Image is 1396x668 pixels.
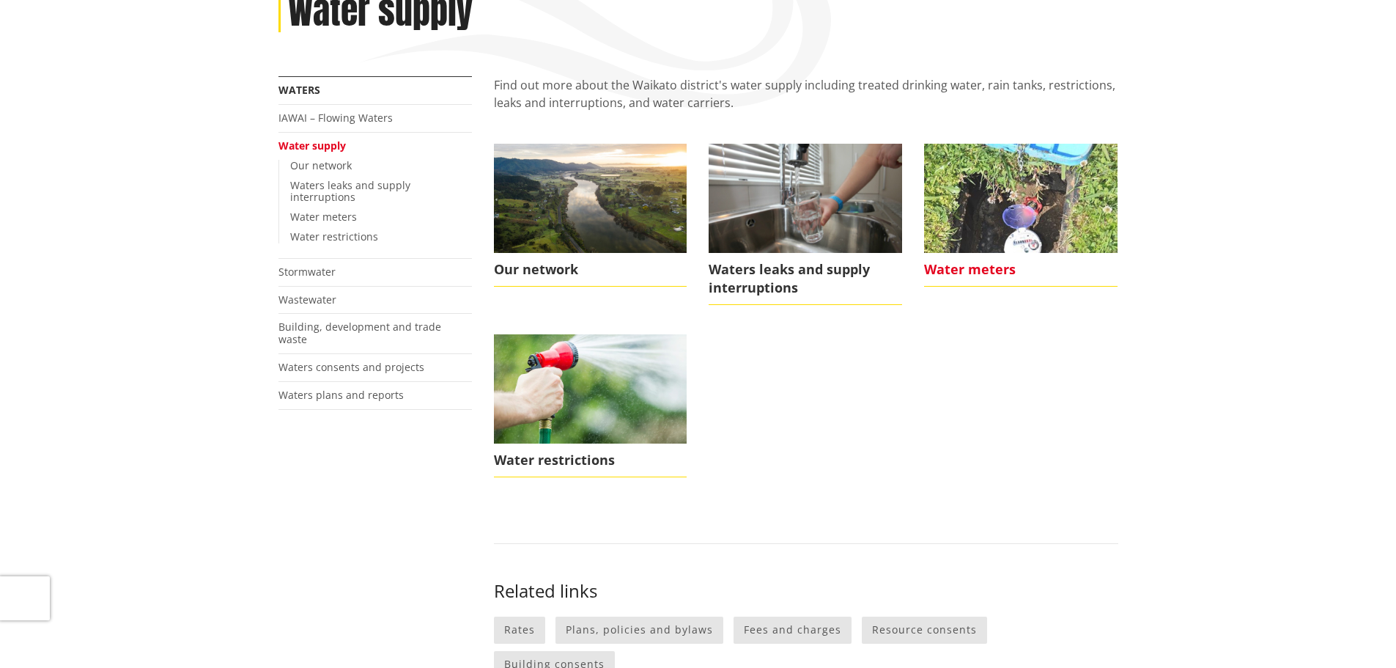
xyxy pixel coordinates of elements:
iframe: Messenger Launcher [1329,606,1381,659]
a: Water meters [290,210,357,224]
img: water restriction [494,334,687,443]
h3: Related links [494,581,1118,602]
span: Water restrictions [494,444,687,477]
a: Plans, policies and bylaws [555,617,723,644]
a: Our network [290,158,352,172]
a: Waters consents and projects [278,360,424,374]
a: Rates [494,617,545,644]
a: Water restrictions [290,230,378,243]
img: water image [709,144,902,252]
a: Water supply [278,139,346,153]
img: water meter [924,144,1118,252]
p: Find out more about the Waikato district's water supply including treated drinking water, rain ta... [494,76,1118,129]
a: Water meters [924,144,1118,287]
a: Resource consents [862,617,987,644]
a: Waters [278,83,320,97]
span: Waters leaks and supply interruptions [709,253,902,305]
a: Waters plans and reports [278,388,404,402]
a: Waters leaks and supply interruptions [290,178,410,205]
a: Water restrictions [494,334,687,477]
img: Waikato Te Awa [494,144,687,252]
a: IAWAI – Flowing Waters [278,111,393,125]
a: Fees and charges [734,617,852,644]
a: Wastewater [278,293,336,307]
a: Stormwater [278,265,336,279]
a: Waters leaks and supply interruptions [709,144,902,305]
span: Water meters [924,253,1118,287]
span: Our network [494,253,687,287]
a: Building, development and trade waste [278,320,441,346]
a: Our network [494,144,687,287]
